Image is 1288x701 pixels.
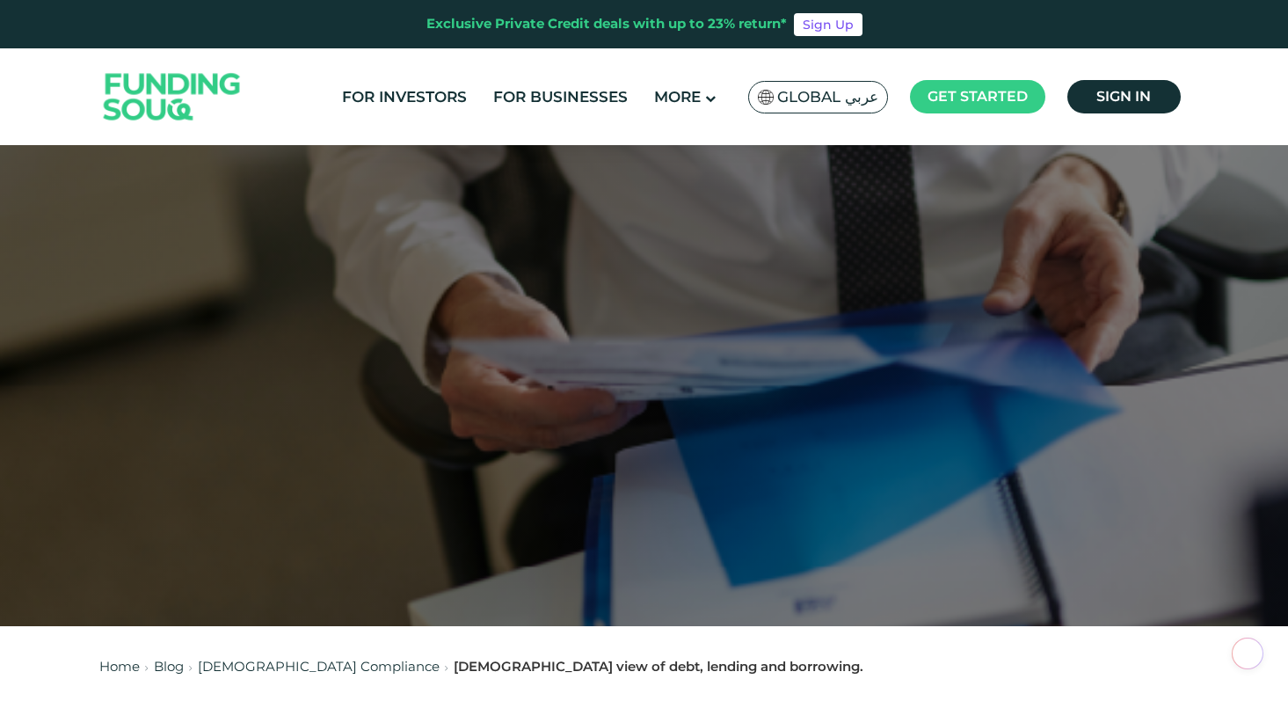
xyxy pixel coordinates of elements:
[654,88,701,106] span: More
[1067,80,1181,113] a: Sign in
[758,90,774,105] img: SA Flag
[338,83,471,112] a: For Investors
[454,657,863,677] div: [DEMOGRAPHIC_DATA] view of debt, lending and borrowing.
[1096,88,1151,105] span: Sign in
[99,658,140,675] a: Home
[86,53,258,142] img: Logo
[794,13,862,36] a: Sign Up
[198,658,440,675] a: [DEMOGRAPHIC_DATA] Compliance
[426,14,787,34] div: Exclusive Private Credit deals with up to 23% return*
[154,658,184,675] a: Blog
[928,88,1028,105] span: Get started
[489,83,632,112] a: For Businesses
[777,87,878,107] span: Global عربي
